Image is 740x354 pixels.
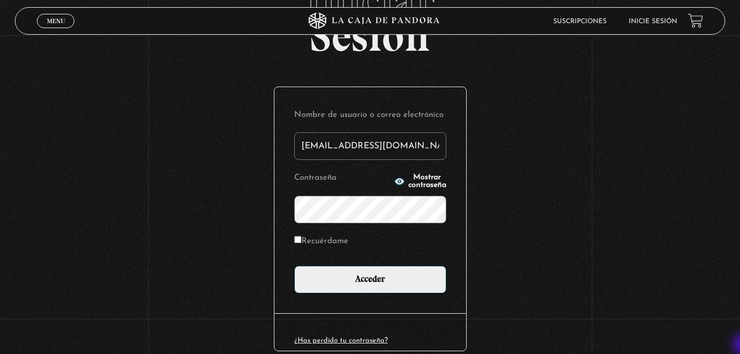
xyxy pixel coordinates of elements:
label: Contraseña [294,170,391,187]
label: Nombre de usuario o correo electrónico [294,107,446,124]
a: Suscripciones [553,18,607,25]
a: ¿Has perdido tu contraseña? [294,337,388,344]
span: Cerrar [43,27,69,35]
button: Mostrar contraseña [394,174,446,189]
span: Menu [47,18,65,24]
span: Mostrar contraseña [408,174,446,189]
a: View your shopping cart [688,13,703,28]
label: Recuérdame [294,233,348,250]
input: Acceder [294,266,446,293]
a: Inicie sesión [629,18,677,25]
input: Recuérdame [294,236,301,243]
